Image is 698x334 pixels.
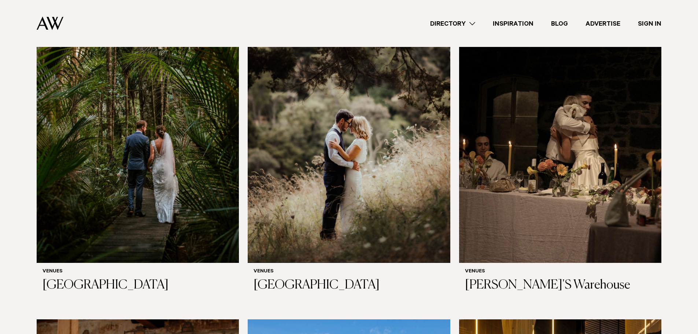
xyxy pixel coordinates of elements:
[629,19,670,29] a: Sign In
[254,278,444,293] h3: [GEOGRAPHIC_DATA]
[484,19,542,29] a: Inspiration
[465,269,655,275] h6: Venues
[254,269,444,275] h6: Venues
[577,19,629,29] a: Advertise
[465,278,655,293] h3: [PERSON_NAME]'S Warehouse
[542,19,577,29] a: Blog
[43,269,233,275] h6: Venues
[43,278,233,293] h3: [GEOGRAPHIC_DATA]
[421,19,484,29] a: Directory
[37,16,63,30] img: Auckland Weddings Logo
